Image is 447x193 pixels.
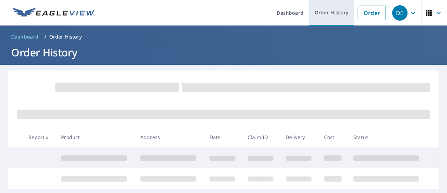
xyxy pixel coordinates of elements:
span: Dashboard [11,33,39,40]
a: Order [358,6,386,20]
th: Status [348,127,427,147]
th: Product [56,127,135,147]
th: Address [135,127,204,147]
h1: Order History [8,45,439,60]
li: / [44,33,46,41]
th: Delivery [280,127,318,147]
nav: breadcrumb [8,31,439,42]
th: Cost [318,127,348,147]
th: Report # [23,127,56,147]
p: Order History [49,33,82,40]
th: Date [204,127,242,147]
a: Dashboard [8,31,42,42]
img: EV Logo [13,8,95,18]
div: DE [392,5,408,21]
th: Claim ID [242,127,280,147]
